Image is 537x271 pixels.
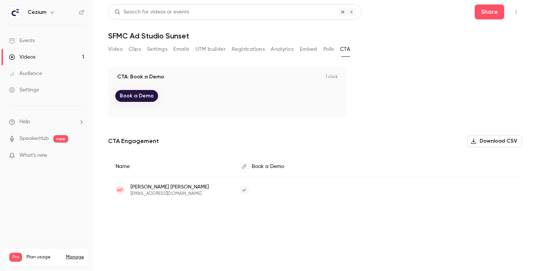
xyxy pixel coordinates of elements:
div: Search for videos or events [114,8,189,16]
button: CTA [340,43,350,55]
div: Events [9,37,35,44]
span: Help [19,118,30,126]
p: CTA Engagement [108,137,159,146]
div: Name [108,156,232,177]
span: Pro [9,253,22,262]
h1: SFMC Ad Studio Sunset [108,31,522,40]
button: Clips [129,43,141,55]
span: Plan usage [26,254,62,260]
a: SpeakerHub [19,135,49,143]
a: Book a Demo [115,90,158,102]
span: AP [117,187,123,193]
button: Top Bar Actions [510,6,522,18]
button: UTM builder [195,43,226,55]
p: CTA: Book a Demo [117,73,164,81]
p: 1 click [326,74,338,80]
img: Cezium [9,6,21,18]
span: [EMAIL_ADDRESS][DOMAIN_NAME] [131,191,209,197]
li: help-dropdown-opener [9,118,84,126]
h6: Cezium [28,9,46,16]
button: Video [108,43,123,55]
a: Manage [66,254,84,260]
div: Settings [9,86,39,94]
button: Settings [147,43,167,55]
button: Share [475,4,504,19]
span: Book a Demo [252,164,284,169]
span: [PERSON_NAME] [PERSON_NAME] [131,183,209,191]
button: Analytics [271,43,294,55]
div: Audience [9,70,42,77]
iframe: Noticeable Trigger [75,152,84,159]
span: new [53,135,68,143]
button: Download CSV [467,135,522,147]
span: What's new [19,152,47,159]
button: Registrations [232,43,265,55]
button: Embed [300,43,317,55]
button: Emails [173,43,189,55]
div: Videos [9,53,35,61]
button: Polls [323,43,334,55]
